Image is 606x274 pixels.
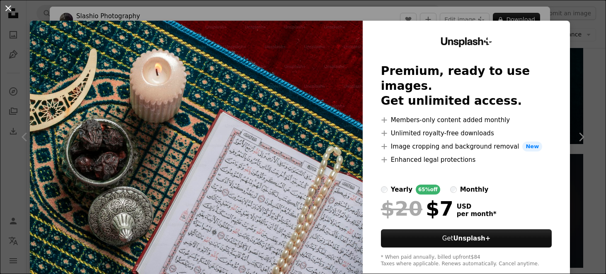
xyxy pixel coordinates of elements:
[381,229,552,248] button: GetUnsplash+
[381,186,388,193] input: yearly65%off
[453,235,490,242] strong: Unsplash+
[450,186,457,193] input: monthly
[381,198,453,219] div: $7
[457,203,497,210] span: USD
[381,142,552,151] li: Image cropping and background removal
[416,185,440,195] div: 65% off
[381,64,552,108] h2: Premium, ready to use images. Get unlimited access.
[381,115,552,125] li: Members-only content added monthly
[457,210,497,218] span: per month *
[381,254,552,267] div: * When paid annually, billed upfront $84 Taxes where applicable. Renews automatically. Cancel any...
[381,128,552,138] li: Unlimited royalty-free downloads
[381,198,422,219] span: $20
[381,155,552,165] li: Enhanced legal protections
[391,185,412,195] div: yearly
[522,142,542,151] span: New
[460,185,489,195] div: monthly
